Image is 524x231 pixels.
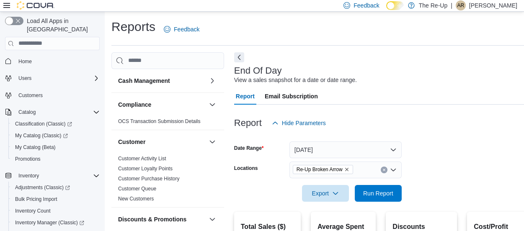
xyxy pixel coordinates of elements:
button: Remove Re-Up Broken Arrow from selection in this group [344,167,349,172]
span: My Catalog (Classic) [15,132,68,139]
a: Adjustments (Classic) [8,182,103,193]
span: Catalog [18,109,36,116]
a: Customer Loyalty Points [118,166,173,172]
span: Catalog [15,107,100,117]
a: Inventory Manager (Classic) [12,218,88,228]
button: Clear input [381,167,387,173]
h3: Cash Management [118,77,170,85]
span: Promotions [15,156,41,162]
span: Inventory Count [15,208,51,214]
span: Customers [15,90,100,100]
button: Cash Management [207,76,217,86]
a: Home [15,56,35,67]
input: Dark Mode [386,1,404,10]
span: Re-Up Broken Arrow [293,165,353,174]
h3: Discounts & Promotions [118,215,186,223]
span: Email Subscription [265,88,318,105]
a: Classification (Classic) [8,118,103,130]
a: Customers [15,90,46,100]
span: Run Report [363,189,393,198]
span: Users [18,75,31,82]
button: Inventory [15,171,42,181]
span: My Catalog (Classic) [12,131,100,141]
p: The Re-Up [419,0,447,10]
button: Discounts & Promotions [118,215,206,223]
span: OCS Transaction Submission Details [118,118,201,125]
a: Promotions [12,154,44,164]
div: Customer [111,154,224,207]
span: Customers [18,92,43,99]
span: Customer Loyalty Points [118,165,173,172]
button: Bulk Pricing Import [8,193,103,205]
label: Date Range [234,145,264,151]
button: Customer [118,138,206,146]
span: New Customers [118,195,154,202]
a: Inventory Manager (Classic) [8,217,103,228]
button: Discounts & Promotions [207,214,217,224]
span: Inventory [15,171,100,181]
span: Inventory Count [12,206,100,216]
a: Customer Queue [118,186,156,192]
span: Export [307,185,344,202]
a: Customer Activity List [118,156,166,162]
img: Cova [17,1,54,10]
a: Adjustments (Classic) [12,182,73,192]
h3: Customer [118,138,145,146]
span: Hide Parameters [282,119,326,127]
span: Adjustments (Classic) [12,182,100,192]
span: Inventory Manager (Classic) [15,219,84,226]
span: Inventory [18,172,39,179]
button: Users [15,73,35,83]
h3: Compliance [118,100,151,109]
button: Compliance [118,100,206,109]
a: OCS Transaction Submission Details [118,118,201,124]
span: AR [457,0,465,10]
span: Home [18,58,32,65]
p: | [451,0,452,10]
h3: End Of Day [234,66,282,76]
a: New Customers [118,196,154,202]
span: Promotions [12,154,100,164]
span: Feedback [174,25,199,33]
span: Inventory Manager (Classic) [12,218,100,228]
button: My Catalog (Beta) [8,141,103,153]
button: Next [234,52,244,62]
h3: Report [234,118,262,128]
span: Bulk Pricing Import [12,194,100,204]
span: Re-Up Broken Arrow [297,165,343,174]
button: [DATE] [289,141,402,158]
button: Catalog [15,107,39,117]
button: Home [2,55,103,67]
span: Users [15,73,100,83]
a: Feedback [160,21,203,38]
a: My Catalog (Classic) [12,131,71,141]
button: Export [302,185,349,202]
span: My Catalog (Beta) [12,142,100,152]
button: Catalog [2,106,103,118]
button: Hide Parameters [268,115,329,131]
span: Classification (Classic) [15,121,72,127]
p: [PERSON_NAME] [469,0,517,10]
h1: Reports [111,18,155,35]
button: Inventory Count [8,205,103,217]
div: View a sales snapshot for a date or date range. [234,76,357,85]
div: Compliance [111,116,224,130]
span: Customer Activity List [118,155,166,162]
span: Home [15,56,100,67]
button: Run Report [355,185,402,202]
button: Compliance [207,100,217,110]
button: Customer [207,137,217,147]
a: Customer Purchase History [118,176,180,182]
span: Customer Purchase History [118,175,180,182]
a: My Catalog (Classic) [8,130,103,141]
span: Adjustments (Classic) [15,184,70,191]
a: Inventory Count [12,206,54,216]
button: Customers [2,89,103,101]
span: Load All Apps in [GEOGRAPHIC_DATA] [23,17,100,33]
span: Bulk Pricing Import [15,196,57,203]
button: Promotions [8,153,103,165]
label: Locations [234,165,258,172]
span: Classification (Classic) [12,119,100,129]
span: Feedback [354,1,379,10]
span: Report [236,88,255,105]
